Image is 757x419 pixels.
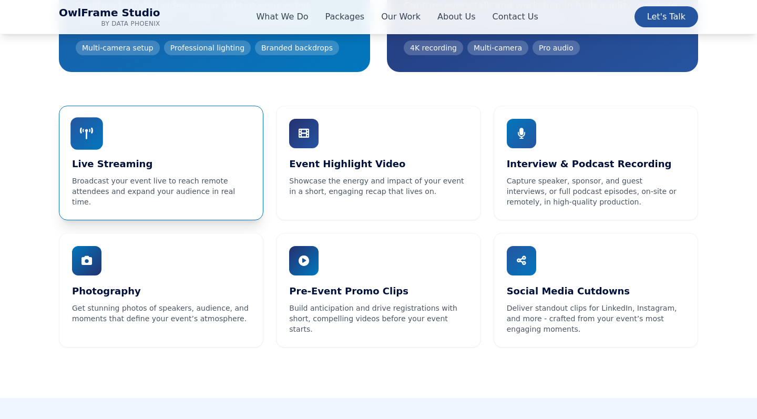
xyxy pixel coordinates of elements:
[507,157,685,171] h3: Interview & Podcast Recording
[59,19,160,28] span: by Data Phoenix
[72,176,250,207] p: Broadcast your event live to reach remote attendees and expand your audience in real time.
[404,40,463,55] span: 4K recording
[507,303,685,334] p: Deliver standout clips for LinkedIn, Instagram, and more - crafted from your event’s most engagin...
[59,6,160,19] span: OwlFrame Studio
[289,157,467,171] h3: Event Highlight Video
[72,157,250,171] h3: Live Streaming
[255,40,339,55] span: Branded backdrops
[507,284,685,299] h3: Social Media Cutdowns
[72,303,250,324] p: Get stunning photos of speakers, audience, and moments that define your event’s atmosphere.
[289,303,467,334] p: Build anticipation and drive registrations with short, compelling videos before your event starts.
[59,6,160,28] a: OwlFrame Studio Home
[164,40,251,55] span: Professional lighting
[289,176,467,197] p: Showcase the energy and impact of your event in a short, engaging recap that lives on.
[72,284,250,299] h3: Photography
[381,11,421,23] a: Our Work
[467,40,528,55] span: Multi-camera
[507,176,685,207] p: Capture speaker, sponsor, and guest interviews, or full podcast episodes, on-site or remotely, in...
[325,11,364,23] a: Packages
[76,40,160,55] span: Multi-camera setup
[437,11,475,23] a: About Us
[635,6,698,27] a: Let's Talk
[256,11,308,23] a: What We Do
[493,11,538,23] a: Contact Us
[289,284,467,299] h3: Pre-Event Promo Clips
[533,40,579,55] span: Pro audio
